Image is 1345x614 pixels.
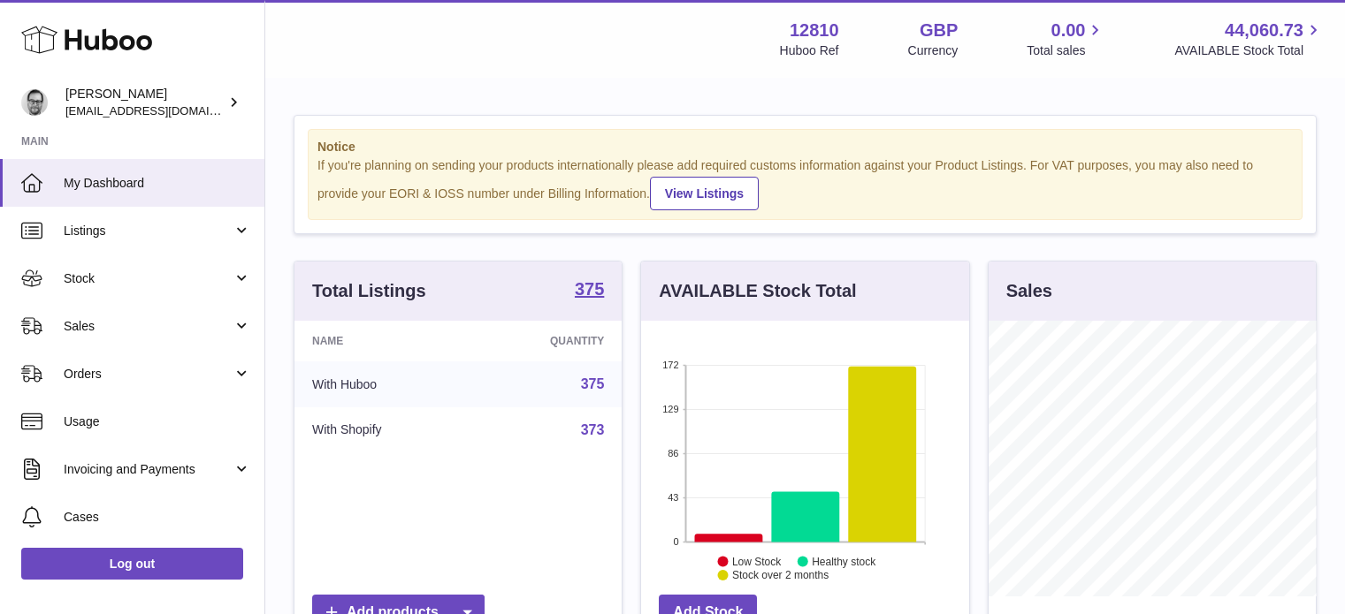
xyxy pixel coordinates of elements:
[662,360,678,370] text: 172
[1225,19,1303,42] span: 44,060.73
[790,19,839,42] strong: 12810
[64,223,233,239] span: Listings
[294,321,471,361] th: Name
[920,19,958,42] strong: GBP
[581,422,605,437] a: 373
[64,270,233,287] span: Stock
[64,175,251,192] span: My Dashboard
[65,103,260,117] span: [EMAIL_ADDRESS][DOMAIN_NAME]
[471,321,623,361] th: Quantity
[21,89,48,116] img: internalAdmin-12810@internal.huboo.com
[732,555,782,567] text: Low Stock
[650,177,759,210] a: View Listings
[21,548,243,580] a: Log out
[1027,19,1105,59] a: 0.00 Total sales
[1174,19,1324,59] a: 44,060.73 AVAILABLE Stock Total
[64,509,251,526] span: Cases
[732,569,829,581] text: Stock over 2 months
[1051,19,1086,42] span: 0.00
[64,461,233,478] span: Invoicing and Payments
[294,407,471,453] td: With Shopify
[674,536,679,547] text: 0
[1006,279,1052,303] h3: Sales
[64,318,233,335] span: Sales
[780,42,839,59] div: Huboo Ref
[575,280,604,301] a: 375
[294,361,471,407] td: With Huboo
[662,404,678,414] text: 129
[575,280,604,298] strong: 375
[812,555,876,567] text: Healthy stock
[908,42,959,59] div: Currency
[312,279,426,303] h3: Total Listings
[581,376,605,391] a: 375
[669,492,679,503] text: 43
[64,366,233,383] span: Orders
[317,139,1293,155] strong: Notice
[1174,42,1324,59] span: AVAILABLE Stock Total
[659,279,856,303] h3: AVAILABLE Stock Total
[317,157,1293,210] div: If you're planning on sending your products internationally please add required customs informati...
[64,413,251,430] span: Usage
[1027,42,1105,59] span: Total sales
[65,86,225,119] div: [PERSON_NAME]
[669,448,679,459] text: 86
